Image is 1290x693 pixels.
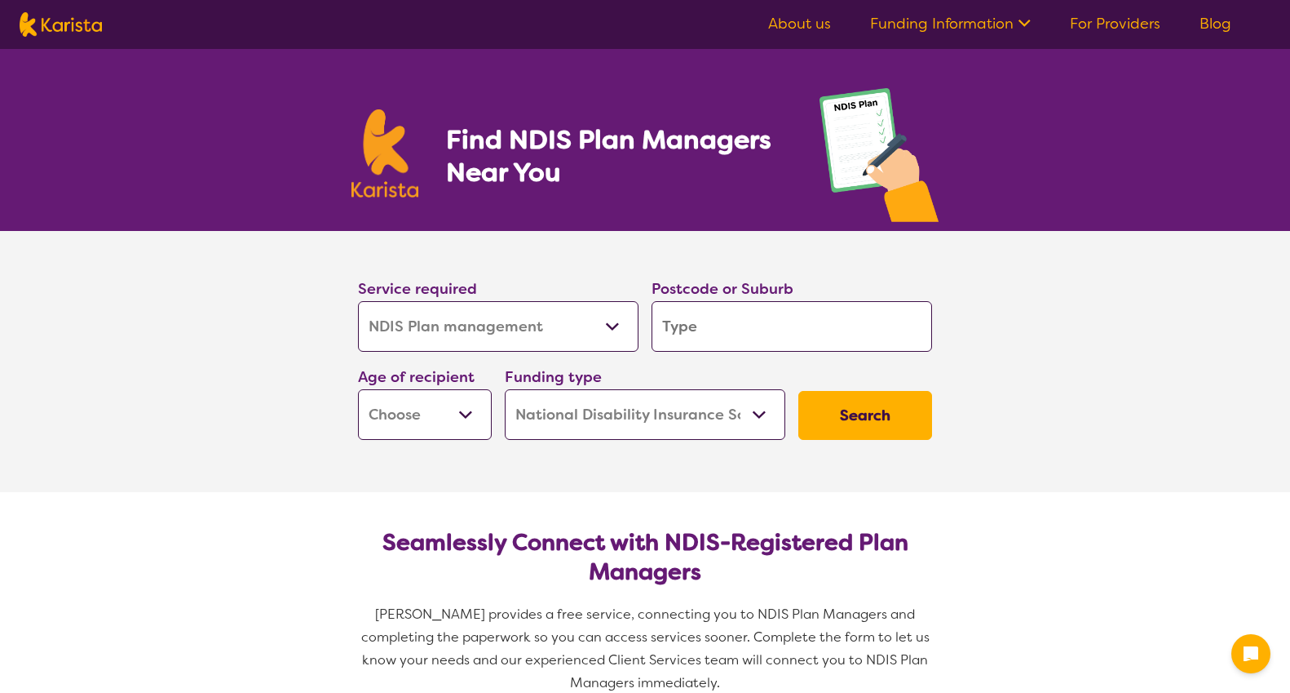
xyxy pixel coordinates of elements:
button: Search [798,391,932,440]
label: Service required [358,279,477,299]
label: Age of recipient [358,367,475,387]
input: Type [652,301,932,352]
h2: Seamlessly Connect with NDIS-Registered Plan Managers [371,528,919,587]
a: Blog [1199,14,1231,33]
a: For Providers [1070,14,1160,33]
img: Karista logo [351,109,418,198]
a: Funding Information [870,14,1031,33]
label: Funding type [505,367,602,387]
img: plan-management [820,88,939,231]
label: Postcode or Suburb [652,279,793,299]
h1: Find NDIS Plan Managers Near You [446,123,787,189]
span: [PERSON_NAME] provides a free service, connecting you to NDIS Plan Managers and completing the pa... [361,606,933,691]
img: Karista logo [20,12,102,37]
a: About us [768,14,831,33]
